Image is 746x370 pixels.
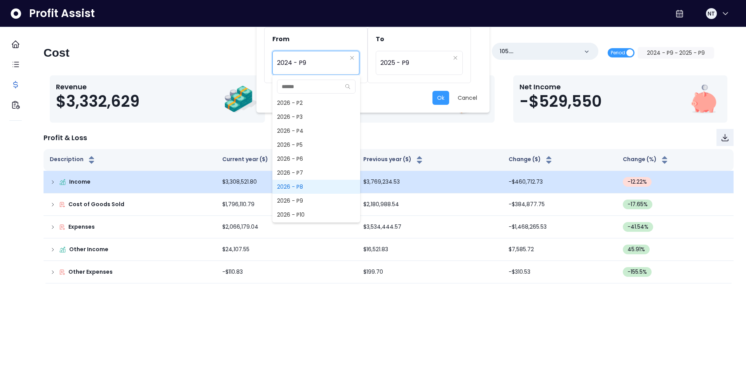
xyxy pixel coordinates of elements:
[350,54,354,62] button: Clear
[453,54,458,62] button: Clear
[453,91,482,105] button: Cancel
[272,180,360,194] span: 2026 - P8
[29,7,95,21] span: Profit Assist
[272,110,360,124] span: 2026 - P3
[272,194,360,208] span: 2026 - P9
[376,35,384,43] span: To
[272,35,289,43] span: From
[350,56,354,60] svg: close
[380,54,450,72] span: 2025 - P9
[272,138,360,152] span: 2026 - P5
[272,152,360,166] span: 2026 - P6
[272,124,360,138] span: 2026 - P4
[272,166,360,180] span: 2026 - P7
[272,208,360,222] span: 2026 - P10
[453,56,458,60] svg: close
[708,10,715,17] span: NT
[345,84,350,89] svg: search
[432,91,449,105] button: Ok
[277,54,347,72] span: 2024 - P9
[272,96,360,110] span: 2026 - P2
